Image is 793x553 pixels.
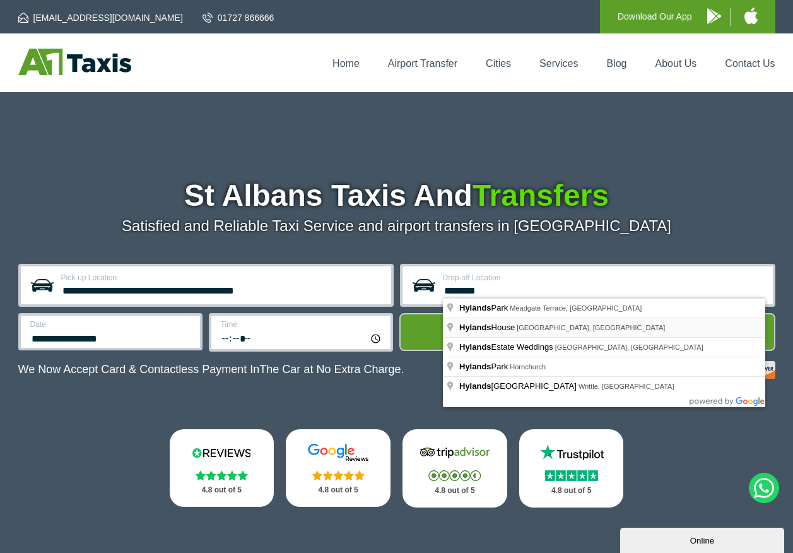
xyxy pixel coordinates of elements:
[399,313,775,351] button: Get Quote
[416,483,493,499] p: 4.8 out of 5
[618,9,692,25] p: Download Our App
[459,362,491,371] span: Hylands
[428,470,481,481] img: Stars
[459,342,555,352] span: Estate Weddings
[620,525,787,553] iframe: chat widget
[300,482,377,498] p: 4.8 out of 5
[534,443,609,462] img: Trustpilot
[417,443,493,462] img: Tripadvisor
[517,324,665,331] span: [GEOGRAPHIC_DATA], [GEOGRAPHIC_DATA]
[459,323,517,332] span: House
[555,343,703,351] span: [GEOGRAPHIC_DATA], [GEOGRAPHIC_DATA]
[61,274,384,282] label: Pick-up Location
[18,49,131,75] img: A1 Taxis St Albans LTD
[519,429,624,508] a: Trustpilot Stars 4.8 out of 5
[486,58,511,69] a: Cities
[655,58,697,69] a: About Us
[18,11,183,24] a: [EMAIL_ADDRESS][DOMAIN_NAME]
[459,381,491,391] span: Hylands
[459,362,510,371] span: Park
[259,363,404,376] span: The Car at No Extra Charge.
[510,304,642,312] span: Meadgate Terrace, [GEOGRAPHIC_DATA]
[539,58,578,69] a: Services
[533,483,610,499] p: 4.8 out of 5
[707,8,721,24] img: A1 Taxis Android App
[545,470,598,481] img: Stars
[286,429,391,507] a: Google Stars 4.8 out of 5
[579,383,674,390] span: Writtle, [GEOGRAPHIC_DATA]
[443,274,765,282] label: Drop-off Location
[332,58,360,69] a: Home
[459,323,491,332] span: Hylands
[196,470,248,480] img: Stars
[30,321,192,328] label: Date
[184,443,259,462] img: Reviews.io
[388,58,457,69] a: Airport Transfer
[184,482,261,498] p: 4.8 out of 5
[459,303,510,312] span: Park
[744,8,758,24] img: A1 Taxis iPhone App
[170,429,274,507] a: Reviews.io Stars 4.8 out of 5
[473,179,609,212] span: Transfers
[18,217,775,235] p: Satisfied and Reliable Taxi Service and airport transfers in [GEOGRAPHIC_DATA]
[725,58,775,69] a: Contact Us
[459,381,579,391] span: [GEOGRAPHIC_DATA]
[18,181,775,211] h1: St Albans Taxis And
[459,303,491,312] span: Hylands
[606,58,626,69] a: Blog
[459,342,491,352] span: Hylands
[300,443,376,462] img: Google
[221,321,383,328] label: Time
[402,429,507,508] a: Tripadvisor Stars 4.8 out of 5
[18,363,404,376] p: We Now Accept Card & Contactless Payment In
[510,363,546,371] span: Hornchurch
[203,11,274,24] a: 01727 866666
[312,470,365,480] img: Stars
